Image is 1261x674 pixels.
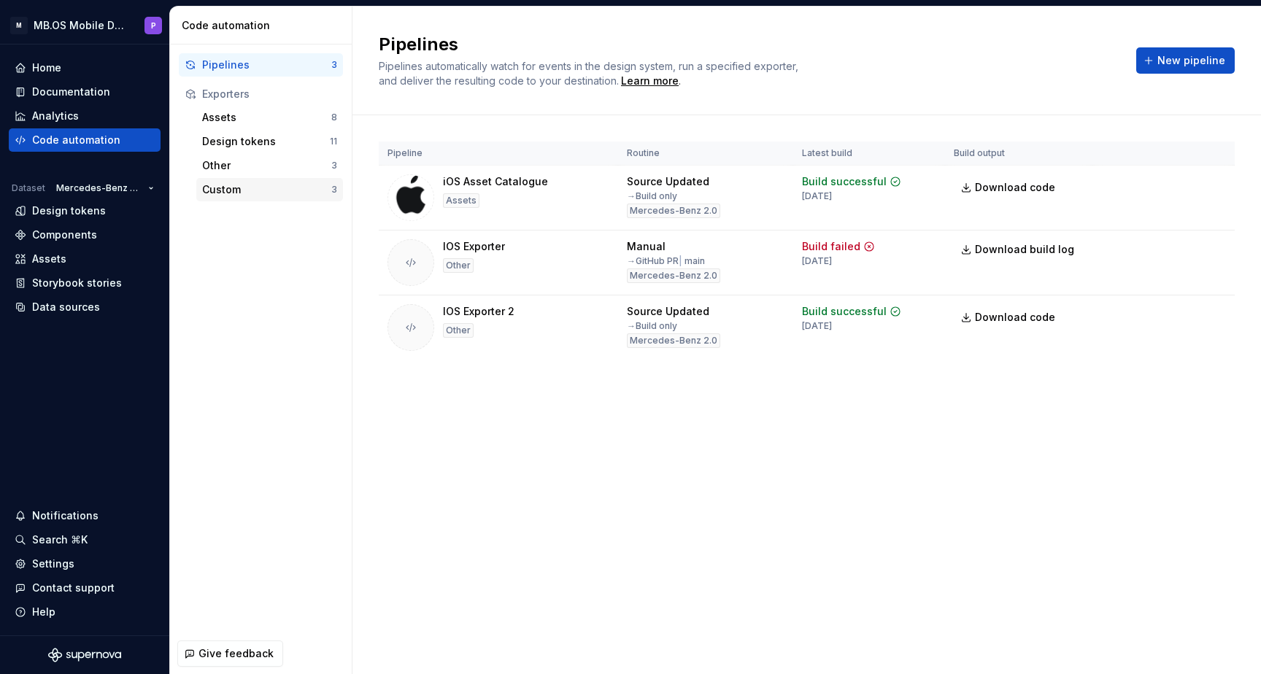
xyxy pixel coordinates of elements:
a: Code automation [9,128,161,152]
button: MMB.OS Mobile Design SystemP [3,9,166,41]
div: Design tokens [202,134,330,149]
div: [DATE] [802,255,832,267]
div: iOS Asset Catalogue [443,174,548,189]
a: Components [9,223,161,247]
div: [DATE] [802,320,832,332]
div: → Build only [627,320,677,332]
div: Mercedes-Benz 2.0 [627,268,720,283]
a: Assets [9,247,161,271]
div: Assets [443,193,479,208]
div: Home [32,61,61,75]
span: Mercedes-Benz 2.0 [56,182,142,194]
div: Other [202,158,331,173]
a: Download code [954,304,1065,330]
th: Build output [945,142,1092,166]
div: → Build only [627,190,677,202]
th: Routine [618,142,793,166]
button: Assets8 [196,106,343,129]
button: Mercedes-Benz 2.0 [50,178,161,198]
button: Pipelines3 [179,53,343,77]
div: Source Updated [627,304,709,319]
div: 3 [331,184,337,195]
button: New pipeline [1136,47,1235,74]
div: Other [443,258,474,273]
button: Contact support [9,576,161,600]
div: Code automation [32,133,120,147]
a: Analytics [9,104,161,128]
a: Data sources [9,295,161,319]
span: | [679,255,682,266]
a: Storybook stories [9,271,161,295]
span: Give feedback [198,646,274,661]
h2: Pipelines [379,33,1119,56]
span: . [619,76,681,87]
button: Other3 [196,154,343,177]
a: Home [9,56,161,80]
button: Download build log [954,236,1084,263]
div: Code automation [182,18,346,33]
div: → GitHub PR main [627,255,705,267]
div: Build successful [802,304,887,319]
div: IOS Exporter 2 [443,304,514,319]
div: Storybook stories [32,276,122,290]
svg: Supernova Logo [48,648,121,662]
div: 11 [330,136,337,147]
div: Components [32,228,97,242]
div: 3 [331,160,337,171]
div: Notifications [32,508,99,523]
div: 3 [331,59,337,71]
button: Give feedback [177,640,283,667]
span: Pipelines automatically watch for events in the design system, run a specified exporter, and deli... [379,60,801,87]
a: Download code [954,174,1065,201]
th: Latest build [793,142,945,166]
button: Design tokens11 [196,130,343,153]
a: Design tokens [9,199,161,222]
div: Manual [627,239,666,254]
div: Mercedes-Benz 2.0 [627,333,720,348]
button: Custom3 [196,178,343,201]
span: Download build log [975,242,1074,257]
div: Mercedes-Benz 2.0 [627,204,720,218]
div: Settings [32,557,74,571]
div: Analytics [32,109,79,123]
div: Documentation [32,85,110,99]
div: Pipelines [202,58,331,72]
a: Documentation [9,80,161,104]
button: Notifications [9,504,161,527]
div: IOS Exporter [443,239,505,254]
div: Data sources [32,300,100,314]
div: [DATE] [802,190,832,202]
button: Help [9,600,161,624]
div: Source Updated [627,174,709,189]
div: 8 [331,112,337,123]
div: P [151,20,156,31]
button: Search ⌘K [9,528,161,551]
div: Custom [202,182,331,197]
div: Exporters [202,87,337,101]
span: New pipeline [1157,53,1225,68]
div: Help [32,605,55,619]
a: Learn more [621,74,679,88]
div: Design tokens [32,204,106,218]
a: Settings [9,552,161,576]
div: Build successful [802,174,887,189]
span: Download code [975,180,1055,195]
div: Assets [202,110,331,125]
div: Assets [32,252,66,266]
div: Build failed [802,239,860,254]
div: M [10,17,28,34]
div: Dataset [12,182,45,194]
div: Search ⌘K [32,532,88,547]
th: Pipeline [379,142,618,166]
div: Other [443,323,474,338]
div: MB.OS Mobile Design System [34,18,127,33]
div: Contact support [32,581,115,595]
span: Download code [975,310,1055,325]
